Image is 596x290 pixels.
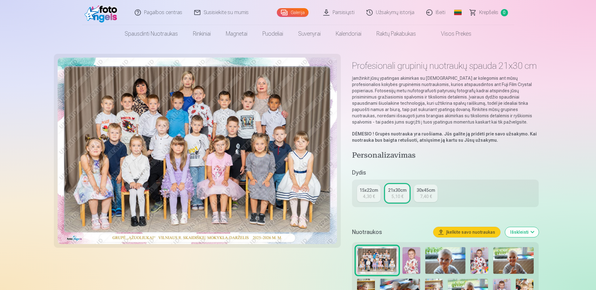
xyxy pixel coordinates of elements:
[423,25,479,43] a: Visos prekės
[185,25,218,43] a: Rinkiniai
[117,25,185,43] a: Spausdinti nuotraukas
[369,25,423,43] a: Raktų pakabukas
[363,193,375,200] div: 4,30 €
[352,60,538,71] h1: Profesionali grupinių nuotraukų spauda 21x30 cm
[352,151,538,161] h4: Personalizavimas
[328,25,369,43] a: Kalendoriai
[386,185,409,202] a: 21x30cm5,10 €
[505,227,539,237] button: Išskleisti
[218,25,255,43] a: Magnetai
[433,227,500,237] button: Įkelkite savo nuotraukas
[357,185,381,202] a: 15x22cm4,30 €
[501,9,508,16] span: 0
[388,187,407,193] div: 21x30cm
[414,185,438,202] a: 30x45cm7,40 €
[352,131,537,143] strong: Grupės nuotrauka yra ruošiama. Jūs galite ją pridėti prie savo užsakymo. Kai nuotrauka bus baigta...
[352,75,538,125] p: Įamžinkit jūsų ypatingas akimirkas su [DEMOGRAPHIC_DATA] ar kolegomis ant mūsų profesionalios kok...
[479,9,498,16] span: Krepšelis
[255,25,291,43] a: Puodeliai
[360,187,378,193] div: 15x22cm
[277,8,308,17] a: Galerija
[420,193,432,200] div: 7,40 €
[417,187,435,193] div: 30x45cm
[352,131,374,136] strong: DĖMESIO !
[291,25,328,43] a: Suvenyrai
[352,228,428,237] h5: Nuotraukos
[85,3,121,23] img: /fa2
[352,168,538,177] h5: Dydis
[391,193,403,200] div: 5,10 €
